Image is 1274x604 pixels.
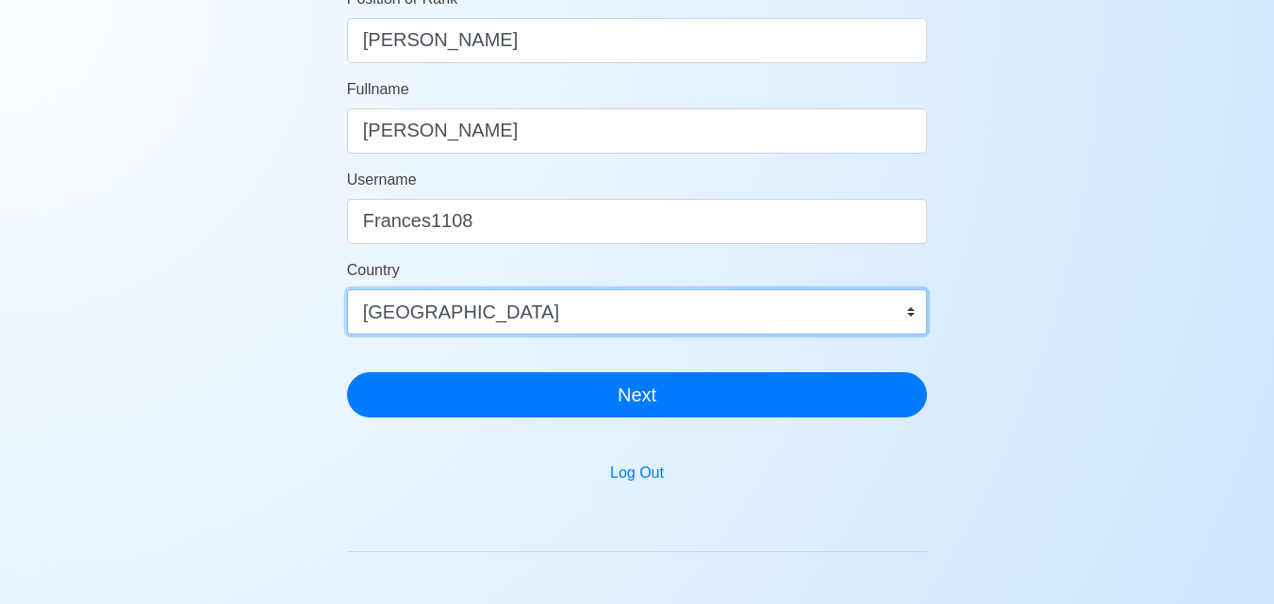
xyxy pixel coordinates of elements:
button: Log Out [598,455,676,491]
button: Next [347,372,928,417]
label: Country [347,259,400,282]
input: Your Fullname [347,108,928,154]
span: Fullname [347,81,409,97]
input: ex. 2nd Officer w/Master License [347,18,928,63]
span: Username [347,171,417,188]
input: Ex. donaldcris [347,199,928,244]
